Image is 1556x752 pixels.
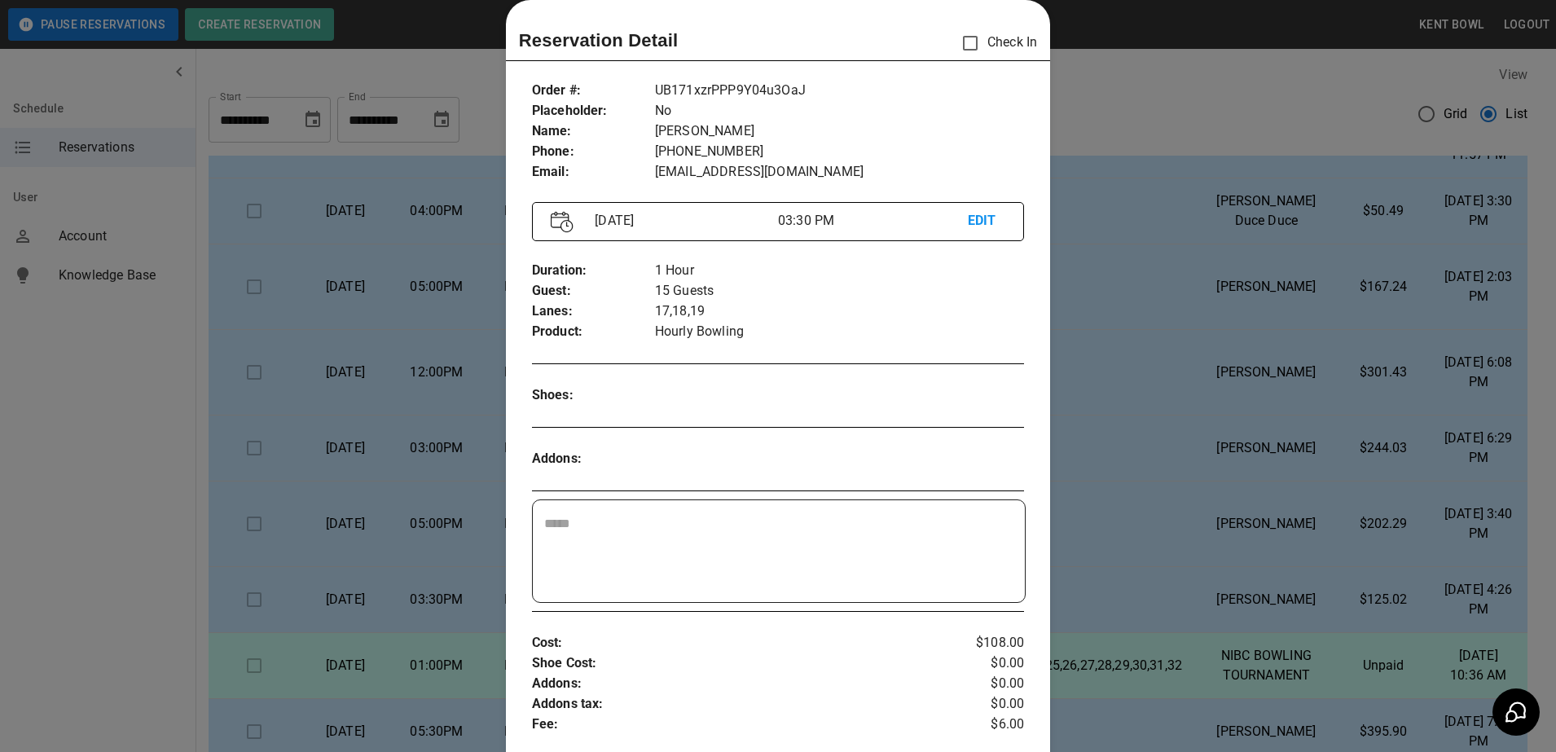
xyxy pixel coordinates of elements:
p: [PERSON_NAME] [655,121,1024,142]
p: [DATE] [588,211,778,231]
p: 03:30 PM [778,211,968,231]
p: Lanes : [532,301,655,322]
p: Check In [953,26,1037,60]
p: UB171xzrPPP9Y04u3OaJ [655,81,1024,101]
p: Addons : [532,674,943,694]
p: $108.00 [943,633,1025,653]
p: 17,18,19 [655,301,1024,322]
p: Guest : [532,281,655,301]
p: $0.00 [943,653,1025,674]
p: No [655,101,1024,121]
p: 15 Guests [655,281,1024,301]
p: $6.00 [943,715,1025,735]
p: Shoes : [532,385,655,406]
p: Placeholder : [532,101,655,121]
p: Name : [532,121,655,142]
p: Phone : [532,142,655,162]
p: Duration : [532,261,655,281]
p: [PHONE_NUMBER] [655,142,1024,162]
p: $0.00 [943,674,1025,694]
p: Order # : [532,81,655,101]
p: Email : [532,162,655,183]
p: [EMAIL_ADDRESS][DOMAIN_NAME] [655,162,1024,183]
p: Fee : [532,715,943,735]
p: Cost : [532,633,943,653]
p: $0.00 [943,694,1025,715]
p: EDIT [968,211,1006,231]
img: Vector [551,211,574,233]
p: Hourly Bowling [655,322,1024,342]
p: Addons : [532,449,655,469]
p: Product : [532,322,655,342]
p: 1 Hour [655,261,1024,281]
p: Addons tax : [532,694,943,715]
p: Shoe Cost : [532,653,943,674]
p: Reservation Detail [519,27,679,54]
